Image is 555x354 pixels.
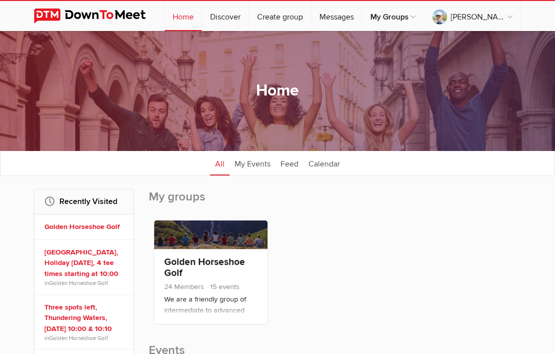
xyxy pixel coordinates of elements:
h2: My groups [149,189,521,215]
a: Golden Horseshoe Golf [49,334,108,341]
span: 24 Members [164,282,204,291]
a: Golden Horseshoe Golf [44,221,126,232]
a: Create group [249,1,311,31]
span: in [44,279,126,287]
a: Three spots left, Thundering Waters, [DATE] 10:00 & 10:10 [44,302,126,334]
a: Golden Horseshoe Golf [49,279,108,286]
span: 15 events [206,282,240,291]
a: My Events [230,150,276,175]
span: in [44,334,126,342]
h2: Recently Visited [44,189,123,213]
a: My Groups [362,1,424,31]
a: Home [165,1,202,31]
img: DownToMeet [34,8,161,23]
a: Discover [202,1,249,31]
a: Calendar [303,150,345,175]
a: Golden Horseshoe Golf [164,256,245,279]
a: Messages [311,1,362,31]
a: [PERSON_NAME] [424,1,521,31]
a: [GEOGRAPHIC_DATA], Holiday [DATE], 4 tee times starting at 10:00 [44,247,126,279]
a: Feed [276,150,303,175]
a: All [210,150,230,175]
h1: Home [256,80,299,101]
p: We are a friendly group of intermediate to advanced golfers who play up to 6 times per week in th... [164,294,258,344]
